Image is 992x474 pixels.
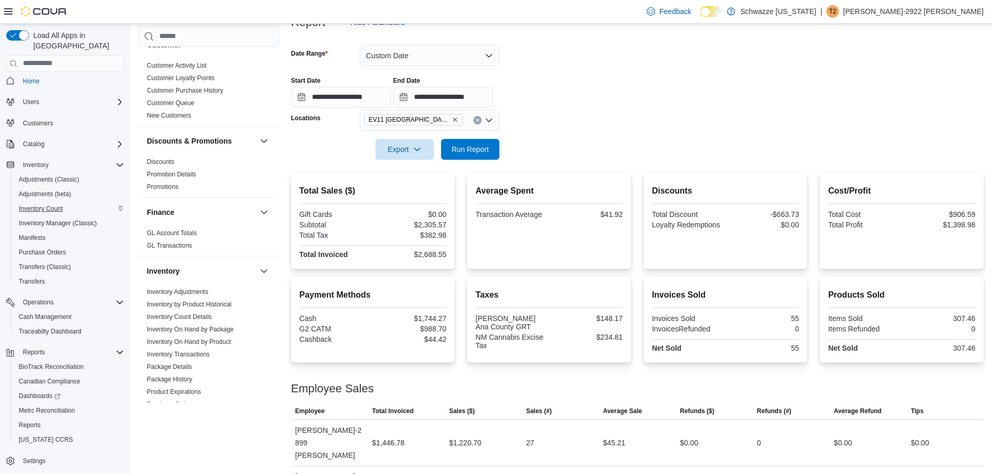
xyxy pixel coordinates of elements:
[19,204,63,213] span: Inventory Count
[19,455,49,467] a: Settings
[2,95,128,109] button: Users
[147,351,210,358] a: Inventory Transactions
[826,5,839,18] div: Turner-2922 Ashby
[904,314,975,323] div: 307.46
[551,314,623,323] div: $148.17
[147,376,192,383] a: Package History
[375,231,446,239] div: $382.98
[147,326,234,333] a: Inventory On Hand by Package
[291,76,321,85] label: Start Date
[15,404,124,417] span: Metrc Reconciliation
[147,301,232,308] a: Inventory by Product Historical
[15,232,124,244] span: Manifests
[147,338,231,345] a: Inventory On Hand by Product
[19,363,84,371] span: BioTrack Reconciliation
[19,159,124,171] span: Inventory
[828,325,899,333] div: Items Refunded
[19,296,124,309] span: Operations
[727,221,799,229] div: $0.00
[369,114,450,125] span: EV11 [GEOGRAPHIC_DATA]
[10,403,128,418] button: Metrc Reconciliation
[147,171,196,178] a: Promotion Details
[10,389,128,403] a: Dashboards
[372,407,414,415] span: Total Invoiced
[740,5,817,18] p: Schwazze [US_STATE]
[15,217,124,229] span: Inventory Manager (Classic)
[449,407,474,415] span: Sales ($)
[147,400,194,408] span: Purchase Orders
[828,221,899,229] div: Total Profit
[19,175,79,184] span: Adjustments (Classic)
[10,360,128,374] button: BioTrack Reconciliation
[911,407,923,415] span: Tips
[291,49,328,58] label: Date Range
[475,185,623,197] h2: Average Spent
[652,344,682,352] strong: Net Sold
[19,313,71,321] span: Cash Management
[603,437,625,449] div: $45.21
[147,158,174,165] a: Discounts
[19,346,124,358] span: Reports
[19,248,66,257] span: Purchase Orders
[526,407,551,415] span: Sales (#)
[147,266,256,276] button: Inventory
[147,136,232,146] h3: Discounts & Promotions
[19,277,45,286] span: Transfers
[15,217,101,229] a: Inventory Manager (Classic)
[757,407,792,415] span: Refunds (#)
[364,114,463,125] span: EV11 Las Cruces South Valley
[375,314,446,323] div: $1,744.27
[19,159,53,171] button: Inventory
[475,333,547,350] div: NM Cannabis Excise Tax
[147,363,192,370] a: Package Details
[15,246,70,259] a: Purchase Orders
[10,418,128,432] button: Reports
[147,87,223,94] a: Customer Purchase History
[393,76,420,85] label: End Date
[2,73,128,88] button: Home
[15,246,124,259] span: Purchase Orders
[299,210,371,219] div: Gift Cards
[258,39,270,51] button: Customer
[375,325,446,333] div: $988.70
[551,210,623,219] div: $41.92
[904,344,975,352] div: 307.46
[23,298,54,306] span: Operations
[475,210,547,219] div: Transaction Average
[147,111,191,120] span: New Customers
[15,390,65,402] a: Dashboards
[15,419,45,431] a: Reports
[147,288,208,296] a: Inventory Adjustments
[828,344,858,352] strong: Net Sold
[2,116,128,131] button: Customers
[258,206,270,219] button: Finance
[834,407,882,415] span: Average Refund
[23,119,53,127] span: Customers
[23,161,48,169] span: Inventory
[15,202,124,215] span: Inventory Count
[652,289,799,301] h2: Invoices Sold
[375,210,446,219] div: $0.00
[551,333,623,341] div: $234.81
[652,221,723,229] div: Loyalty Redemptions
[15,261,75,273] a: Transfers (Classic)
[828,289,975,301] h2: Products Sold
[828,314,899,323] div: Items Sold
[147,99,194,107] a: Customer Queue
[19,75,44,87] a: Home
[15,404,79,417] a: Metrc Reconciliation
[393,87,493,108] input: Press the down key to open a popover containing a calendar.
[375,139,434,160] button: Export
[19,96,43,108] button: Users
[19,190,71,198] span: Adjustments (beta)
[10,310,128,324] button: Cash Management
[299,221,371,229] div: Subtotal
[15,311,124,323] span: Cash Management
[15,419,124,431] span: Reports
[19,421,41,429] span: Reports
[727,210,799,219] div: -$663.73
[147,74,215,82] span: Customer Loyalty Points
